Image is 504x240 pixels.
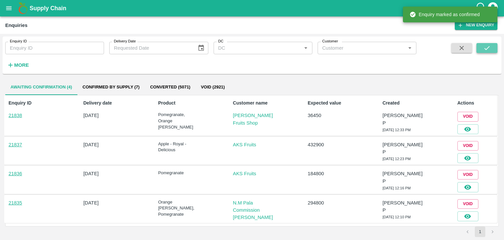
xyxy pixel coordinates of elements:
[9,113,22,118] a: 21838
[308,199,346,206] p: 294800
[109,42,192,54] input: Requested Date
[83,170,121,177] p: [DATE]
[457,112,478,121] button: Void
[233,199,271,221] a: N.M Pala Commission [PERSON_NAME]
[1,1,16,16] button: open drawer
[457,170,478,180] button: Void
[145,79,196,95] button: Converted (5071)
[475,227,485,237] button: page 1
[455,20,497,30] button: New Enquiry
[83,100,121,107] p: Delivery date
[308,170,346,177] p: 184800
[9,100,47,107] p: Enquiry ID
[158,170,196,176] p: Pomegranate
[16,2,30,15] img: logo
[5,79,77,95] button: Awaiting confirmation (4)
[30,5,66,12] b: Supply Chain
[158,112,196,130] p: Pomegranate, Orange [PERSON_NAME]
[30,4,475,13] a: Supply Chain
[10,39,27,44] label: Enquiry ID
[9,142,22,147] a: 21837
[383,157,411,161] span: [DATE] 12:23 PM
[233,141,271,148] a: AKS Fruits
[233,112,271,127] a: [PERSON_NAME] Fruits Shop
[83,141,121,148] p: [DATE]
[5,42,104,54] input: Enquiry ID
[322,39,338,44] label: Customer
[487,1,499,15] div: account of current user
[302,44,310,52] button: Open
[308,141,346,148] p: 432900
[158,199,196,218] p: Orange [PERSON_NAME], Pomegranate
[158,100,196,107] p: Product
[409,9,480,20] div: Enquiry marked as confirmed
[383,100,421,107] p: Created
[14,62,29,68] strong: More
[83,112,121,119] p: [DATE]
[114,39,136,44] label: Delivery Date
[457,199,478,209] button: Void
[383,112,421,127] p: [PERSON_NAME] P
[383,199,421,214] p: [PERSON_NAME] P
[9,200,22,205] a: 21835
[383,215,411,219] span: [DATE] 12:10 PM
[383,186,411,190] span: [DATE] 12:16 PM
[383,128,411,132] span: [DATE] 12:33 PM
[233,100,271,107] p: Customer name
[457,100,495,107] p: Actions
[158,141,196,153] p: Apple - Royal - Delicious
[5,60,31,71] button: More
[461,227,499,237] nav: pagination navigation
[383,170,421,185] p: [PERSON_NAME] P
[216,44,300,52] input: DC
[475,2,487,14] div: customer-support
[77,79,145,95] button: Confirmed by supply (7)
[457,141,478,151] button: Void
[320,44,404,52] input: Customer
[233,170,271,177] a: AKS Fruits
[308,112,346,119] p: 36450
[196,79,230,95] button: Void (2921)
[5,21,28,30] div: Enquiries
[308,100,346,107] p: Expected value
[195,42,207,54] button: Choose date
[83,199,121,206] p: [DATE]
[406,44,414,52] button: Open
[218,39,223,44] label: DC
[383,141,421,156] p: [PERSON_NAME] P
[9,171,22,176] a: 21836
